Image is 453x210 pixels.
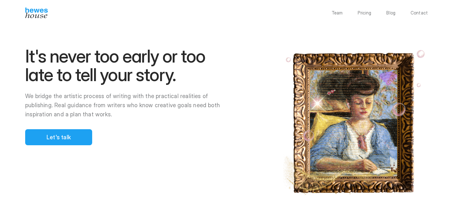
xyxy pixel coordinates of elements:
img: Hewes House’s book coach services offer creative writing courses, writing class to learn differen... [25,8,48,18]
a: Contact [411,11,428,15]
a: Team [332,11,343,15]
a: Pricing [358,11,371,15]
a: Blog [386,11,395,15]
